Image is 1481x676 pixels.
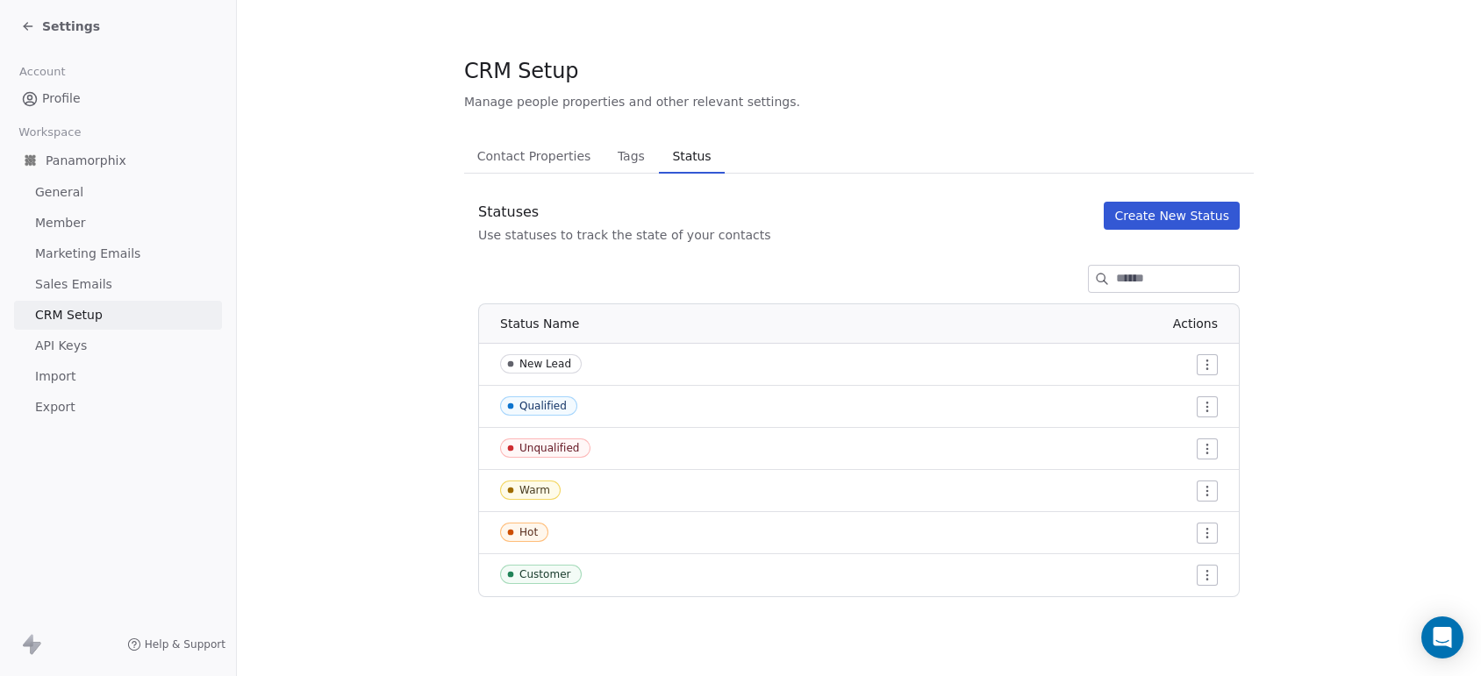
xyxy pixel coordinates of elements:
[35,214,86,232] span: Member
[470,144,598,168] span: Contact Properties
[14,209,222,238] a: Member
[42,18,100,35] span: Settings
[35,337,87,355] span: API Keys
[14,270,222,299] a: Sales Emails
[14,393,222,422] a: Export
[35,398,75,416] span: Export
[519,400,567,412] div: Qualified
[14,362,222,391] a: Import
[519,526,538,538] div: Hot
[1421,616,1463,658] div: Open Intercom Messenger
[519,484,550,496] div: Warm
[14,301,222,330] a: CRM Setup
[500,317,579,331] span: Status Name
[478,202,770,223] div: Statuses
[11,119,89,146] span: Workspace
[35,275,112,294] span: Sales Emails
[14,178,222,207] a: General
[519,568,571,580] div: Customer
[519,442,580,454] div: Unqualified
[35,183,83,202] span: General
[42,89,81,108] span: Profile
[478,226,770,244] div: Use statuses to track the state of your contacts
[14,331,222,360] a: API Keys
[145,637,225,651] span: Help & Support
[35,245,140,263] span: Marketing Emails
[611,144,652,168] span: Tags
[35,306,103,324] span: CRM Setup
[11,59,73,85] span: Account
[14,239,222,268] a: Marketing Emails
[666,144,719,168] span: Status
[1173,317,1218,331] span: Actions
[127,637,225,651] a: Help & Support
[14,84,222,113] a: Profile
[21,18,100,35] a: Settings
[1104,202,1240,230] button: Create New Status
[21,152,39,169] img: Screenshot%202025-09-10%20at%2016.11.01.png
[464,93,800,110] span: Manage people properties and other relevant settings.
[519,358,571,370] div: New Lead
[35,367,75,386] span: Import
[464,58,578,84] span: CRM Setup
[46,152,126,169] span: Panamorphix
